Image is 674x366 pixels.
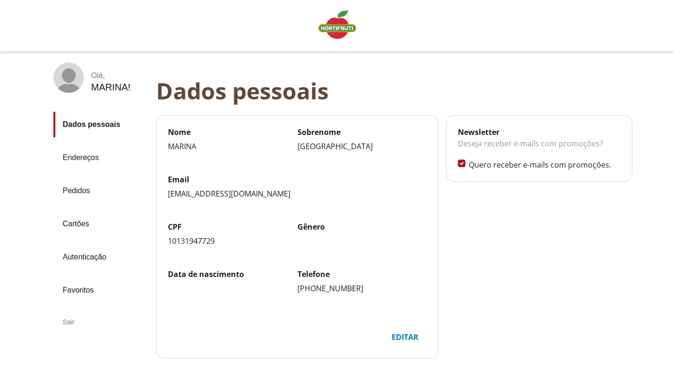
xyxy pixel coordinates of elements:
div: Olá , [91,71,131,80]
div: MARINA [168,141,298,152]
div: [EMAIL_ADDRESS][DOMAIN_NAME] [168,188,427,199]
button: Editar [384,328,427,347]
div: Dados pessoais [156,78,640,104]
label: Nome [168,127,298,137]
a: Cartões [53,211,149,237]
label: CPF [168,222,298,232]
a: Pedidos [53,178,149,204]
img: Logo [318,10,356,39]
label: Quero receber e-mails com promoções. [469,160,620,170]
label: Sobrenome [298,127,427,137]
div: Editar [384,328,426,346]
label: Gênero [298,222,427,232]
a: Autenticação [53,244,149,270]
label: Data de nascimento [168,269,298,279]
div: [GEOGRAPHIC_DATA] [298,141,427,152]
div: 10131947729 [168,236,298,246]
label: Telefone [298,269,427,279]
div: Sair [53,311,149,333]
a: Logo [315,7,360,45]
a: Favoritos [53,277,149,303]
a: Dados pessoais [53,112,149,137]
label: Email [168,174,427,185]
a: Endereços [53,145,149,170]
div: Deseja receber e-mails com promoções? [458,137,620,159]
div: Newsletter [458,127,620,137]
div: MARINA ! [91,82,131,93]
div: [PHONE_NUMBER] [298,283,427,294]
